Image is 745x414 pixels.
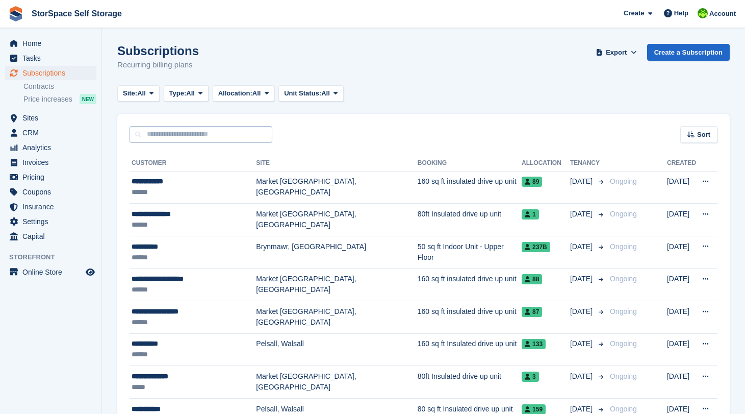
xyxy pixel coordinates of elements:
[647,44,730,61] a: Create a Subscription
[418,366,522,399] td: 80ft Insulated drive up unit
[22,155,84,169] span: Invoices
[22,36,84,51] span: Home
[5,126,96,140] a: menu
[28,5,126,22] a: StorSpace Self Storage
[22,51,84,65] span: Tasks
[22,170,84,184] span: Pricing
[213,85,275,102] button: Allocation: All
[570,338,595,349] span: [DATE]
[697,130,710,140] span: Sort
[610,242,637,251] span: Ongoing
[610,275,637,283] span: Ongoing
[570,209,595,220] span: [DATE]
[418,204,522,236] td: 80ft Insulated drive up unit
[130,155,256,172] th: Customer
[674,8,688,18] span: Help
[5,265,96,279] a: menu
[252,88,261,99] span: All
[522,177,542,187] span: 89
[610,405,637,413] span: Ongoing
[169,88,187,99] span: Type:
[23,82,96,91] a: Contracts
[22,185,84,199] span: Coupons
[624,8,644,18] span: Create
[594,44,639,61] button: Export
[610,210,637,218] span: Ongoing
[570,241,595,252] span: [DATE]
[667,301,696,334] td: [DATE]
[5,140,96,155] a: menu
[418,236,522,269] td: 50 sq ft Indoor Unit - Upper Floor
[610,307,637,315] span: Ongoing
[22,66,84,80] span: Subscriptions
[418,171,522,204] td: 160 sq ft insulated drive up unit
[23,93,96,105] a: Price increases NEW
[284,88,321,99] span: Unit Status:
[137,88,146,99] span: All
[22,126,84,140] span: CRM
[278,85,343,102] button: Unit Status: All
[5,214,96,229] a: menu
[256,155,417,172] th: Site
[667,155,696,172] th: Created
[164,85,209,102] button: Type: All
[256,236,417,269] td: Brynmawr, [GEOGRAPHIC_DATA]
[22,111,84,125] span: Sites
[123,88,137,99] span: Site:
[117,85,160,102] button: Site: All
[667,171,696,204] td: [DATE]
[5,111,96,125] a: menu
[22,200,84,214] span: Insurance
[5,155,96,169] a: menu
[5,200,96,214] a: menu
[610,372,637,380] span: Ongoing
[5,170,96,184] a: menu
[570,371,595,382] span: [DATE]
[418,269,522,301] td: 160 sq ft insulated drive up unit
[256,333,417,366] td: Pelsall, Walsall
[23,94,72,104] span: Price increases
[606,47,627,58] span: Export
[522,242,550,252] span: 237b
[522,274,542,284] span: 88
[522,155,570,172] th: Allocation
[570,306,595,317] span: [DATE]
[5,185,96,199] a: menu
[418,301,522,334] td: 160 sq ft insulated drive up unit
[709,9,736,19] span: Account
[256,204,417,236] td: Market [GEOGRAPHIC_DATA], [GEOGRAPHIC_DATA]
[84,266,96,278] a: Preview store
[22,140,84,155] span: Analytics
[5,66,96,80] a: menu
[256,171,417,204] td: Market [GEOGRAPHIC_DATA], [GEOGRAPHIC_DATA]
[610,177,637,185] span: Ongoing
[22,265,84,279] span: Online Store
[570,176,595,187] span: [DATE]
[667,366,696,399] td: [DATE]
[256,269,417,301] td: Market [GEOGRAPHIC_DATA], [GEOGRAPHIC_DATA]
[22,229,84,243] span: Capital
[522,339,546,349] span: 133
[256,366,417,399] td: Market [GEOGRAPHIC_DATA], [GEOGRAPHIC_DATA]
[610,339,637,348] span: Ongoing
[321,88,330,99] span: All
[667,204,696,236] td: [DATE]
[418,155,522,172] th: Booking
[667,269,696,301] td: [DATE]
[5,51,96,65] a: menu
[22,214,84,229] span: Settings
[8,6,23,21] img: stora-icon-8386f47178a22dfd0bd8f6a31ec36ba5ce8667c1dd55bd0f319d3a0aa187defe.svg
[570,155,606,172] th: Tenancy
[667,236,696,269] td: [DATE]
[522,209,539,220] span: 1
[9,252,101,262] span: Storefront
[256,301,417,334] td: Market [GEOGRAPHIC_DATA], [GEOGRAPHIC_DATA]
[522,307,542,317] span: 87
[218,88,252,99] span: Allocation:
[667,333,696,366] td: [DATE]
[5,36,96,51] a: menu
[522,372,539,382] span: 3
[117,44,199,58] h1: Subscriptions
[186,88,195,99] span: All
[418,333,522,366] td: 160 sq ft Insulated drive up unit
